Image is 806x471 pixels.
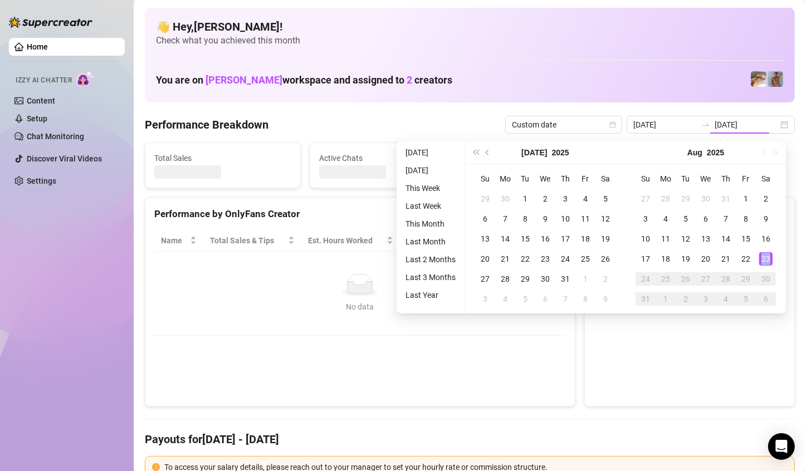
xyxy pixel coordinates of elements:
[481,234,550,247] span: Chat Conversion
[512,116,616,133] span: Custom date
[319,152,456,164] span: Active Chats
[9,17,92,28] img: logo-BBDzfeDw.svg
[594,207,785,222] div: Sales by OnlyFans Creator
[308,234,384,247] div: Est. Hours Worked
[701,120,710,129] span: swap-right
[156,19,784,35] h4: 👋 Hey, [PERSON_NAME] !
[27,96,55,105] a: Content
[27,42,48,51] a: Home
[156,74,452,86] h1: You are on workspace and assigned to creators
[152,463,160,471] span: exclamation-circle
[161,234,188,247] span: Name
[407,234,459,247] span: Sales / Hour
[27,154,102,163] a: Discover Viral Videos
[76,71,94,87] img: AI Chatter
[154,230,203,252] th: Name
[701,120,710,129] span: to
[407,74,412,86] span: 2
[633,119,697,131] input: Start date
[156,35,784,47] span: Check what you achieved this month
[145,431,795,447] h4: Payouts for [DATE] - [DATE]
[609,121,616,128] span: calendar
[210,234,286,247] span: Total Sales & Tips
[715,119,778,131] input: End date
[768,433,795,460] div: Open Intercom Messenger
[16,75,72,86] span: Izzy AI Chatter
[27,176,56,185] a: Settings
[165,301,555,313] div: No data
[206,74,282,86] span: [PERSON_NAME]
[751,71,766,87] img: Zac
[27,114,47,123] a: Setup
[27,132,84,141] a: Chat Monitoring
[768,71,783,87] img: Joey
[474,230,565,252] th: Chat Conversion
[154,207,566,222] div: Performance by OnlyFans Creator
[154,152,291,164] span: Total Sales
[203,230,301,252] th: Total Sales & Tips
[484,152,621,164] span: Messages Sent
[400,230,475,252] th: Sales / Hour
[145,117,268,133] h4: Performance Breakdown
